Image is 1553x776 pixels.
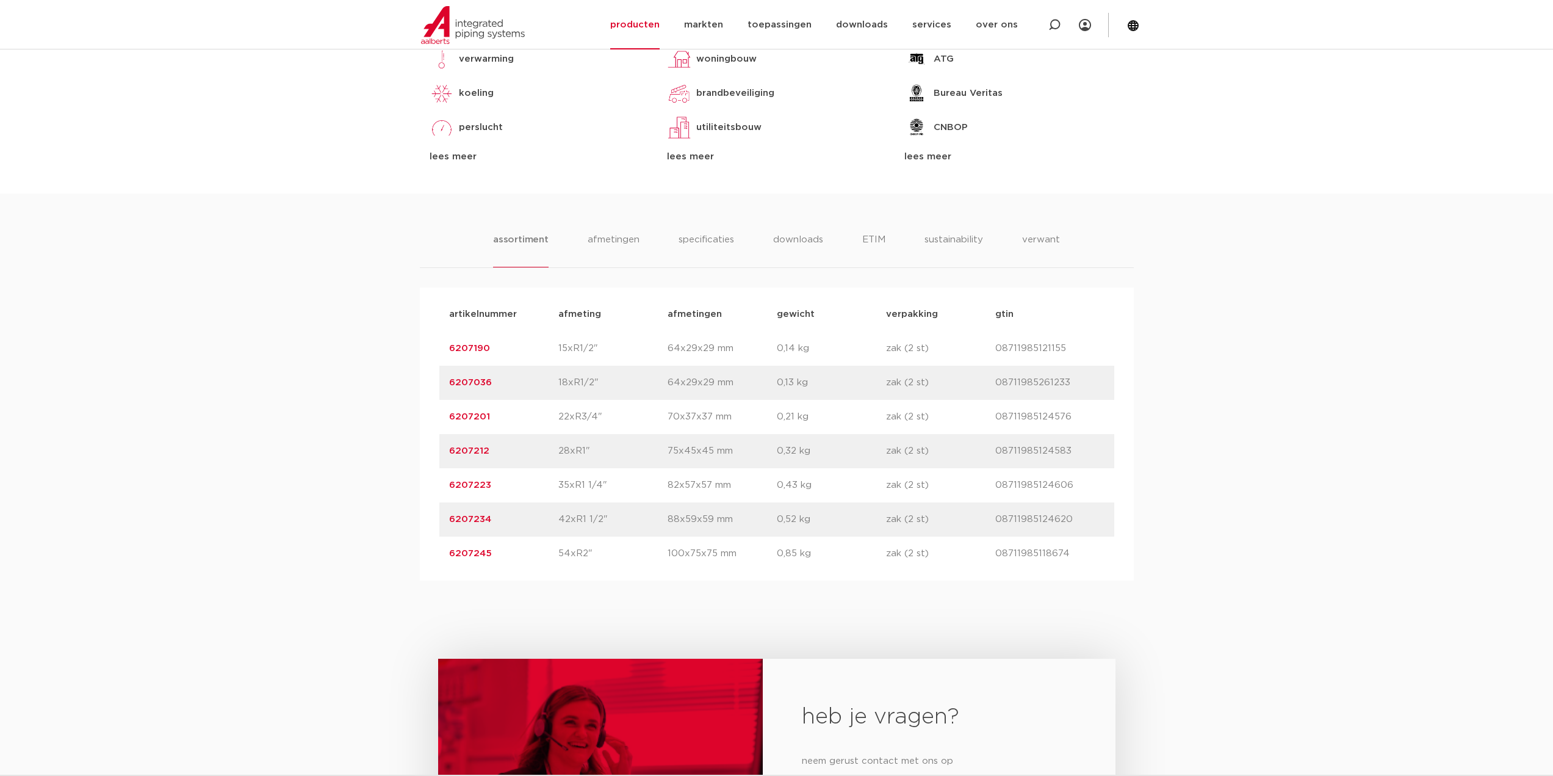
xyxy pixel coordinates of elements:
[696,120,762,135] p: utiliteitsbouw
[777,478,886,493] p: 0,43 kg
[995,512,1104,527] p: 08711985124620
[668,546,777,561] p: 100x75x75 mm
[558,307,668,322] p: afmeting
[904,47,929,71] img: ATG
[904,81,929,106] img: Bureau Veritas
[449,344,490,353] a: 6207190
[696,52,757,67] p: woningbouw
[668,341,777,356] p: 64x29x29 mm
[668,307,777,322] p: afmetingen
[886,307,995,322] p: verpakking
[668,410,777,424] p: 70x37x37 mm
[934,52,954,67] p: ATG
[449,446,489,455] a: 6207212
[995,375,1104,390] p: 08711985261233
[459,52,514,67] p: verwarming
[934,86,1003,101] p: Bureau Veritas
[777,512,886,527] p: 0,52 kg
[886,478,995,493] p: zak (2 st)
[777,444,886,459] p: 0,32 kg
[886,375,995,390] p: zak (2 st)
[995,307,1104,322] p: gtin
[802,752,1076,771] p: neem gerust contact met ons op
[430,81,454,106] img: koeling
[668,444,777,459] p: 75x45x45 mm
[449,378,492,387] a: 6207036
[777,375,886,390] p: 0,13 kg
[449,412,490,421] a: 6207201
[430,115,454,140] img: perslucht
[667,115,691,140] img: utiliteitsbouw
[667,150,886,164] div: lees meer
[904,150,1123,164] div: lees meer
[668,375,777,390] p: 64x29x29 mm
[904,115,929,140] img: CNBOP
[558,375,668,390] p: 18xR1/2"
[995,478,1104,493] p: 08711985124606
[449,480,491,490] a: 6207223
[995,444,1104,459] p: 08711985124583
[588,233,640,267] li: afmetingen
[924,233,983,267] li: sustainability
[777,410,886,424] p: 0,21 kg
[558,410,668,424] p: 22xR3/4"
[493,233,549,267] li: assortiment
[777,307,886,322] p: gewicht
[696,86,774,101] p: brandbeveiliging
[995,341,1104,356] p: 08711985121155
[558,512,668,527] p: 42xR1 1/2"
[668,478,777,493] p: 82x57x57 mm
[667,81,691,106] img: brandbeveiliging
[862,233,885,267] li: ETIM
[777,341,886,356] p: 0,14 kg
[459,86,494,101] p: koeling
[558,546,668,561] p: 54xR2"
[777,546,886,561] p: 0,85 kg
[886,410,995,424] p: zak (2 st)
[1022,233,1060,267] li: verwant
[679,233,734,267] li: specificaties
[934,120,968,135] p: CNBOP
[773,233,823,267] li: downloads
[449,549,492,558] a: 6207245
[558,341,668,356] p: 15xR1/2"
[449,515,491,524] a: 6207234
[886,546,995,561] p: zak (2 st)
[995,410,1104,424] p: 08711985124576
[802,703,1076,732] h2: heb je vragen?
[558,478,668,493] p: 35xR1 1/4"
[668,512,777,527] p: 88x59x59 mm
[886,444,995,459] p: zak (2 st)
[886,341,995,356] p: zak (2 st)
[430,150,649,164] div: lees meer
[995,546,1104,561] p: 08711985118674
[886,512,995,527] p: zak (2 st)
[430,47,454,71] img: verwarming
[558,444,668,459] p: 28xR1"
[449,307,558,322] p: artikelnummer
[667,47,691,71] img: woningbouw
[459,120,503,135] p: perslucht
